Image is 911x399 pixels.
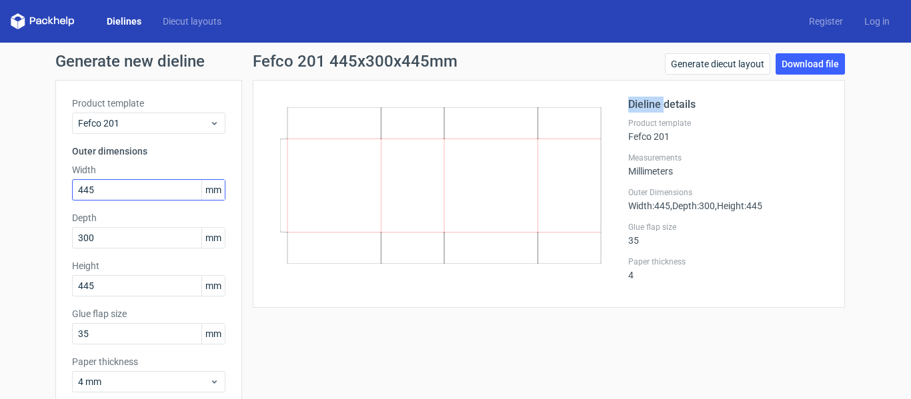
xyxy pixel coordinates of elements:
div: 4 [628,256,828,280]
div: Fefco 201 [628,118,828,142]
label: Product template [628,118,828,129]
span: , Height : 445 [715,200,762,211]
a: Register [798,15,854,28]
label: Height [72,259,225,272]
span: mm [201,180,225,200]
h1: Generate new dieline [55,53,856,69]
span: mm [201,276,225,296]
div: 35 [628,222,828,246]
span: mm [201,324,225,344]
label: Product template [72,97,225,110]
label: Glue flap size [72,307,225,320]
a: Log in [854,15,900,28]
span: Fefco 201 [78,117,209,130]
label: Glue flap size [628,222,828,232]
h1: Fefco 201 445x300x445mm [253,53,458,69]
label: Outer Dimensions [628,187,828,198]
span: 4 mm [78,375,209,388]
h2: Dieline details [628,97,828,113]
div: Millimeters [628,153,828,177]
label: Width [72,163,225,177]
span: Width : 445 [628,200,670,211]
a: Generate diecut layout [665,53,770,75]
span: mm [201,228,225,248]
a: Diecut layouts [152,15,232,28]
label: Paper thickness [72,355,225,368]
a: Dielines [96,15,152,28]
label: Measurements [628,153,828,163]
h3: Outer dimensions [72,145,225,158]
label: Paper thickness [628,256,828,267]
a: Download file [776,53,845,75]
label: Depth [72,211,225,224]
span: , Depth : 300 [670,200,715,211]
